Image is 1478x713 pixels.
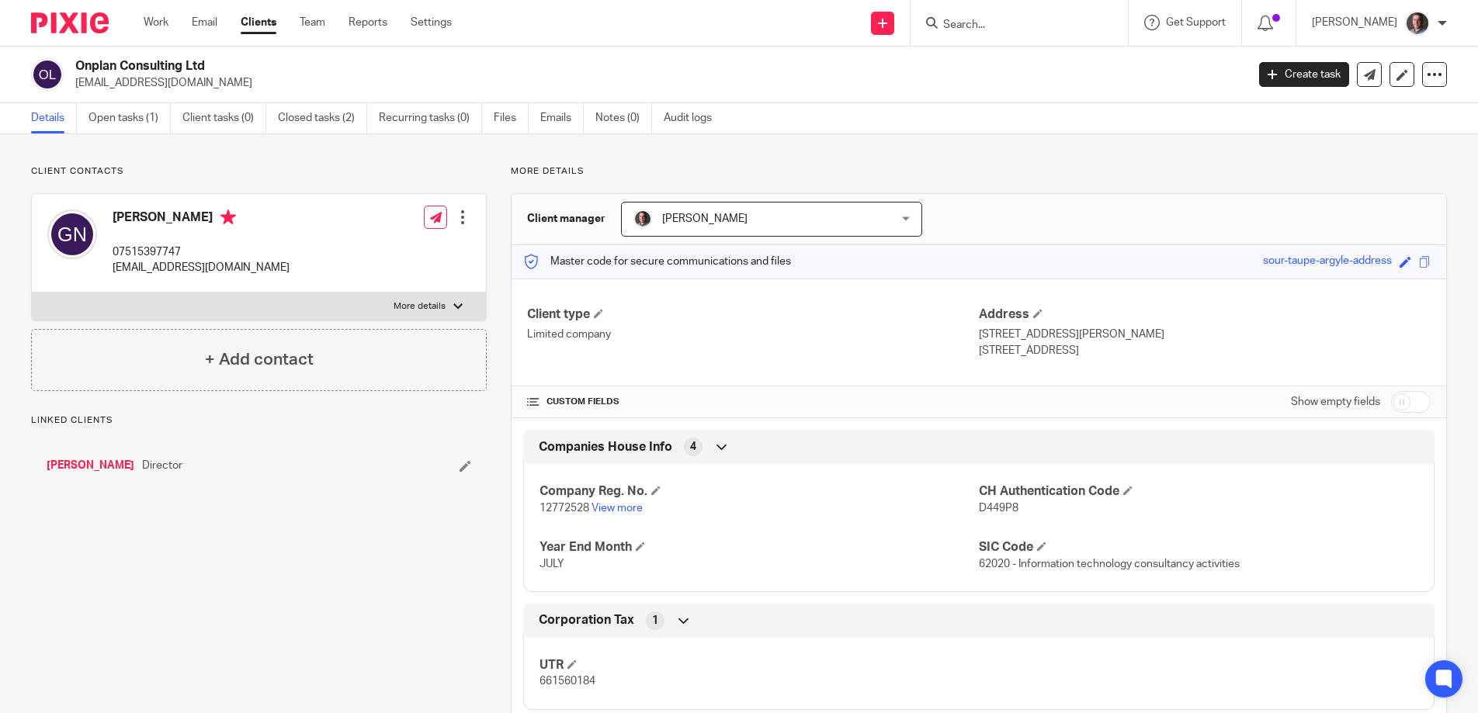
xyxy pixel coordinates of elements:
[592,503,643,514] a: View more
[540,483,979,500] h4: Company Reg. No.
[539,439,672,455] span: Companies House Info
[540,559,564,569] span: JULY
[633,209,652,228] img: CP%20Headshot.jpeg
[979,343,1431,358] p: [STREET_ADDRESS]
[527,396,979,408] h4: CUSTOM FIELDS
[300,15,325,30] a: Team
[31,414,487,427] p: Linked clients
[31,165,487,178] p: Client contacts
[31,12,109,33] img: Pixie
[394,300,446,313] p: More details
[979,559,1240,569] span: 62020 - Information technology consultancy activities
[113,209,290,229] h4: [PERSON_NAME]
[31,58,64,91] img: svg%3E
[540,676,595,687] span: 661560184
[1166,17,1226,28] span: Get Support
[205,348,314,372] h4: + Add contact
[113,244,290,260] p: 07515397747
[979,327,1431,342] p: [STREET_ADDRESS][PERSON_NAME]
[527,211,605,227] h3: Client manager
[511,165,1447,178] p: More details
[47,458,134,473] a: [PERSON_NAME]
[144,15,168,30] a: Work
[142,458,182,473] span: Director
[979,503,1018,514] span: D449P8
[1259,62,1349,87] a: Create task
[113,260,290,275] p: [EMAIL_ADDRESS][DOMAIN_NAME]
[220,209,236,225] i: Primary
[31,103,77,133] a: Details
[241,15,276,30] a: Clients
[379,103,482,133] a: Recurring tasks (0)
[540,539,979,556] h4: Year End Month
[88,103,171,133] a: Open tasks (1)
[278,103,367,133] a: Closed tasks (2)
[942,19,1081,33] input: Search
[1405,11,1430,36] img: CP%20Headshot.jpeg
[540,657,979,673] h4: UTR
[527,327,979,342] p: Limited company
[523,254,791,269] p: Master code for secure communications and files
[540,503,589,514] span: 12772528
[47,209,97,259] img: svg%3E
[652,613,658,628] span: 1
[539,612,634,628] span: Corporation Tax
[664,103,723,133] a: Audit logs
[979,306,1431,323] h4: Address
[411,15,452,30] a: Settings
[690,439,696,455] span: 4
[182,103,266,133] a: Client tasks (0)
[595,103,652,133] a: Notes (0)
[1291,394,1380,410] label: Show empty fields
[979,483,1418,500] h4: CH Authentication Code
[1312,15,1397,30] p: [PERSON_NAME]
[349,15,387,30] a: Reports
[75,58,1004,74] h2: Onplan Consulting Ltd
[979,539,1418,556] h4: SIC Code
[540,103,584,133] a: Emails
[662,213,748,224] span: [PERSON_NAME]
[527,306,979,323] h4: Client type
[494,103,529,133] a: Files
[75,75,1236,91] p: [EMAIL_ADDRESS][DOMAIN_NAME]
[1263,253,1392,271] div: sour-taupe-argyle-address
[192,15,217,30] a: Email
